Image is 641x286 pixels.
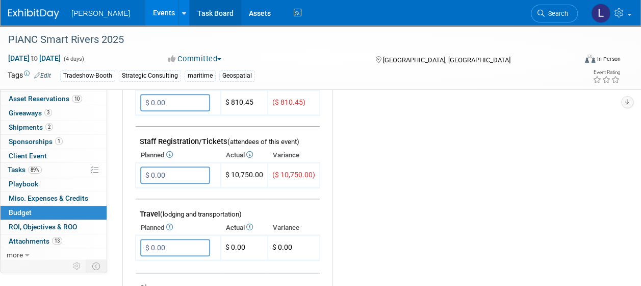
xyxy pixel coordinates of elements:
[5,31,568,49] div: PIANC Smart Rivers 2025
[591,4,610,23] img: Latice Spann
[8,165,42,174] span: Tasks
[7,251,23,259] span: more
[1,248,107,262] a: more
[136,221,221,235] th: Planned
[9,237,62,245] span: Attachments
[1,234,107,248] a: Attachments13
[165,54,225,64] button: Committed
[72,95,82,103] span: 10
[9,208,32,217] span: Budget
[1,135,107,149] a: Sponsorships1
[221,163,268,188] td: $ 10,750.00
[221,221,268,235] th: Actual
[34,72,51,79] a: Edit
[272,98,305,106] span: ($ 810.45)
[531,53,621,68] div: Event Format
[68,259,86,273] td: Personalize Event Tab Strip
[71,9,130,17] span: [PERSON_NAME]
[1,163,107,177] a: Tasks89%
[268,148,320,162] th: Variance
[1,206,107,220] a: Budget
[219,70,255,81] div: Geospatial
[221,148,268,162] th: Actual
[9,109,52,117] span: Giveaways
[52,237,62,245] span: 13
[30,54,39,62] span: to
[55,137,63,145] span: 1
[1,92,107,106] a: Asset Reservations10
[9,137,63,146] span: Sponsorships
[136,199,320,221] td: Travel
[45,123,53,131] span: 2
[1,149,107,163] a: Client Event
[119,70,181,81] div: Strategic Consulting
[1,177,107,191] a: Playbook
[585,55,595,63] img: Format-Inperson.png
[185,70,216,81] div: maritime
[28,166,42,174] span: 89%
[272,243,292,251] span: $ 0.00
[9,94,82,103] span: Asset Reservations
[8,70,51,82] td: Tags
[9,194,88,202] span: Misc. Expenses & Credits
[597,55,621,63] div: In-Person
[268,221,320,235] th: Variance
[593,70,620,75] div: Event Rating
[63,56,84,62] span: (4 days)
[9,152,47,160] span: Client Event
[221,90,268,115] td: $ 810.45
[8,9,59,19] img: ExhibitDay
[227,138,299,146] span: (attendees of this event)
[1,192,107,205] a: Misc. Expenses & Credits
[9,223,77,231] span: ROI, Objectives & ROO
[136,148,221,162] th: Planned
[221,235,268,260] td: $ 0.00
[9,123,53,131] span: Shipments
[1,121,107,134] a: Shipments2
[60,70,115,81] div: Tradeshow-Booth
[8,54,61,63] span: [DATE] [DATE]
[531,5,578,22] a: Search
[86,259,107,273] td: Toggle Event Tabs
[160,210,242,218] span: (lodging and transportation)
[383,56,510,64] span: [GEOGRAPHIC_DATA], [GEOGRAPHIC_DATA]
[1,106,107,120] a: Giveaways3
[1,220,107,234] a: ROI, Objectives & ROO
[272,171,315,179] span: ($ 10,750.00)
[136,127,320,149] td: Staff Registration/Tickets
[44,109,52,116] span: 3
[545,10,568,17] span: Search
[9,180,38,188] span: Playbook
